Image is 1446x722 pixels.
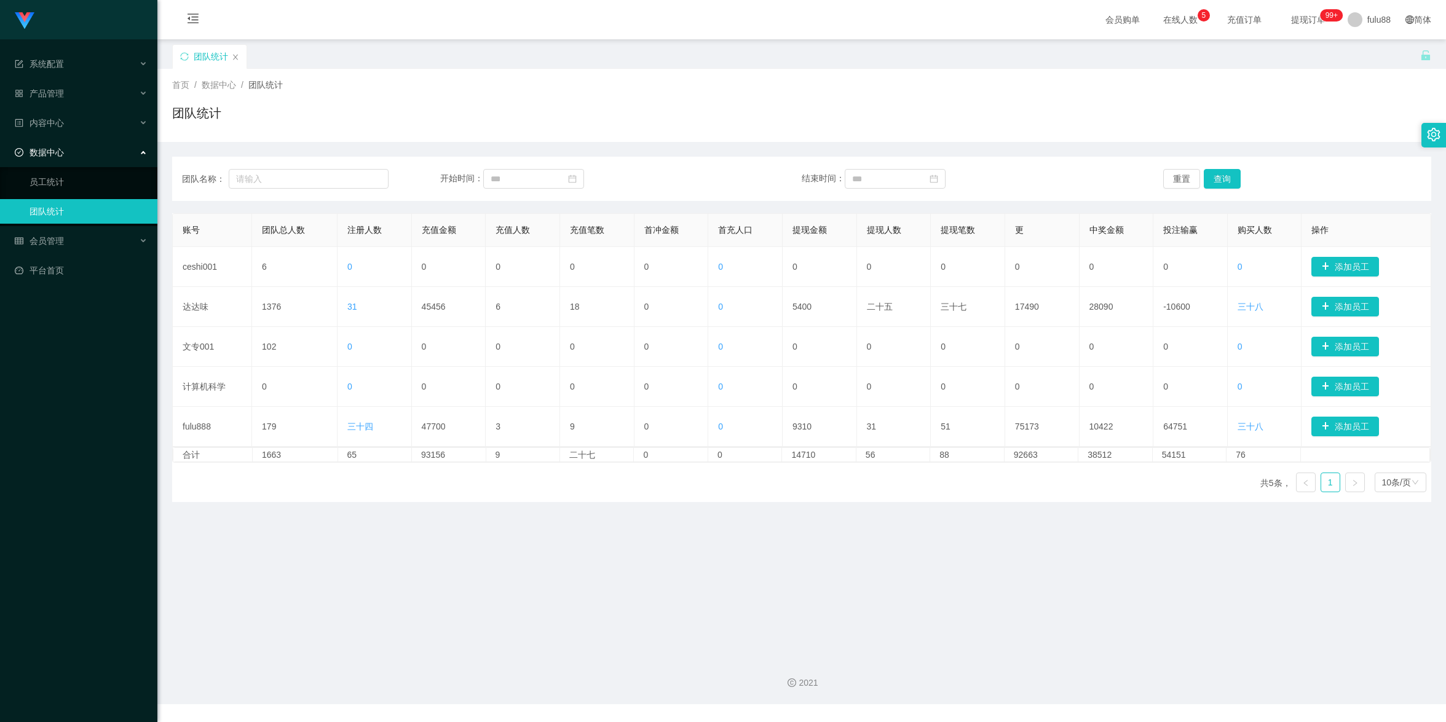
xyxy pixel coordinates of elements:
[347,450,357,460] font: 65
[1238,382,1243,391] font: 0
[570,382,575,391] font: 0
[1227,15,1262,25] font: 充值订单
[183,450,200,460] font: 合计
[1089,225,1124,235] font: 中奖金额
[792,342,797,351] font: 0
[1414,15,1431,25] font: 简体
[570,262,575,272] font: 0
[1311,225,1329,235] font: 操作
[262,225,305,235] font: 团队总人数
[15,60,23,68] i: 图标： 表格
[1321,473,1340,492] li: 1
[570,225,604,235] font: 充值笔数
[569,450,595,460] font: 二十七
[496,342,500,351] font: 0
[792,262,797,272] font: 0
[570,422,575,431] font: 9
[792,302,812,312] font: 5400
[1015,262,1020,272] font: 0
[1325,11,1338,20] font: 99+
[496,382,500,391] font: 0
[644,262,649,272] font: 0
[422,225,456,235] font: 充值金额
[718,422,723,431] font: 0
[941,382,946,391] font: 0
[1089,422,1113,431] font: 10422
[1162,450,1186,460] font: 54151
[183,262,217,272] font: ceshi001
[1105,15,1140,25] font: 会员购单
[1089,342,1094,351] font: 0
[941,225,975,235] font: 提现笔数
[347,262,352,272] font: 0
[718,225,753,235] font: 首充人口
[1014,450,1038,460] font: 92663
[941,422,950,431] font: 51
[496,302,500,312] font: 6
[232,53,239,61] i: 图标： 关闭
[262,422,276,431] font: 179
[867,422,877,431] font: 31
[644,342,649,351] font: 0
[1405,15,1414,24] i: 图标: 全球
[15,237,23,245] i: 图标： 表格
[1202,11,1206,20] font: 5
[422,342,427,351] font: 0
[422,422,446,431] font: 47700
[644,422,649,431] font: 0
[643,450,648,460] font: 0
[440,173,483,183] font: 开始时间：
[1291,15,1325,25] font: 提现订单
[718,302,723,312] font: 0
[30,88,64,98] font: 产品管理
[1351,479,1359,487] i: 图标： 右
[1238,262,1243,272] font: 0
[644,302,649,312] font: 0
[788,678,796,687] i: 图标：版权
[496,225,530,235] font: 充值人数
[262,302,281,312] font: 1376
[792,422,812,431] font: 9310
[930,175,938,183] i: 图标：日历
[15,258,148,283] a: 图标：仪表板平台首页
[183,422,211,431] font: fulu888
[347,225,382,235] font: 注册人数
[30,118,64,128] font: 内容中心
[1088,450,1112,460] font: 38512
[1089,262,1094,272] font: 0
[792,382,797,391] font: 0
[1163,15,1198,25] font: 在线人数
[347,422,373,431] font: 三十四
[15,148,23,157] i: 图标: 检查-圆圈-o
[15,89,23,98] i: 图标: appstore-o
[718,262,723,272] font: 0
[1163,169,1200,189] button: 重置
[496,262,500,272] font: 0
[182,174,225,184] font: 团队名称：
[1382,473,1411,492] div: 10条/页
[241,80,243,90] font: /
[1420,50,1431,61] i: 图标： 解锁
[1198,9,1210,22] sup: 5
[1412,479,1419,487] i: 图标： 下
[1163,225,1198,235] font: 投注输赢
[1236,450,1246,460] font: 76
[867,382,872,391] font: 0
[496,450,500,460] font: 9
[15,119,23,127] i: 图标：个人资料
[718,342,723,351] font: 0
[1015,302,1039,312] font: 17490
[172,80,189,90] font: 首页
[1204,169,1241,189] button: 查询
[568,175,577,183] i: 图标：日历
[194,80,197,90] font: /
[1311,417,1379,436] button: 图标: 加号添加员工
[30,236,64,246] font: 会员管理
[347,382,352,391] font: 0
[262,262,267,272] font: 6
[422,262,427,272] font: 0
[1260,478,1291,488] font: 共5条，
[347,342,352,351] font: 0
[1238,225,1272,235] font: 购买人数
[644,382,649,391] font: 0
